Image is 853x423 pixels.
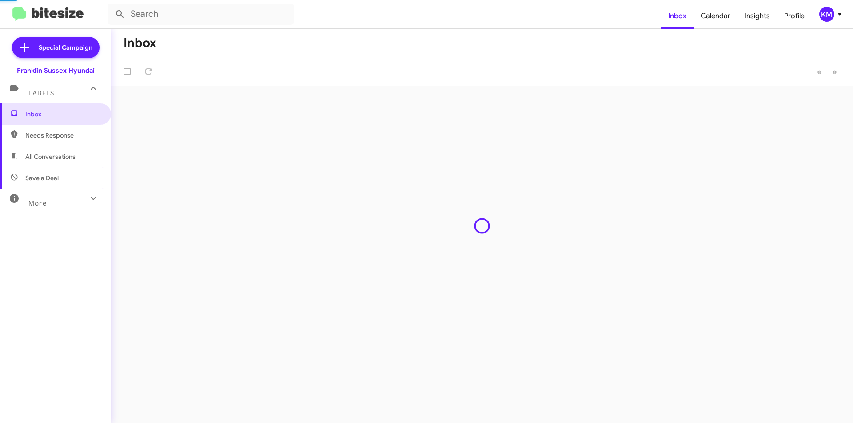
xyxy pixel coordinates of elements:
input: Search [108,4,294,25]
a: Insights [737,3,777,29]
span: » [832,66,837,77]
a: Inbox [661,3,694,29]
nav: Page navigation example [812,63,842,81]
button: KM [812,7,843,22]
span: Needs Response [25,131,101,140]
span: More [28,199,47,207]
div: KM [819,7,834,22]
h1: Inbox [124,36,156,50]
button: Previous [812,63,827,81]
span: Labels [28,89,54,97]
button: Next [827,63,842,81]
a: Calendar [694,3,737,29]
span: « [817,66,822,77]
span: Special Campaign [39,43,92,52]
span: Inbox [25,110,101,119]
span: All Conversations [25,152,76,161]
div: Franklin Sussex Hyundai [17,66,95,75]
a: Special Campaign [12,37,100,58]
a: Profile [777,3,812,29]
span: Save a Deal [25,174,59,182]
